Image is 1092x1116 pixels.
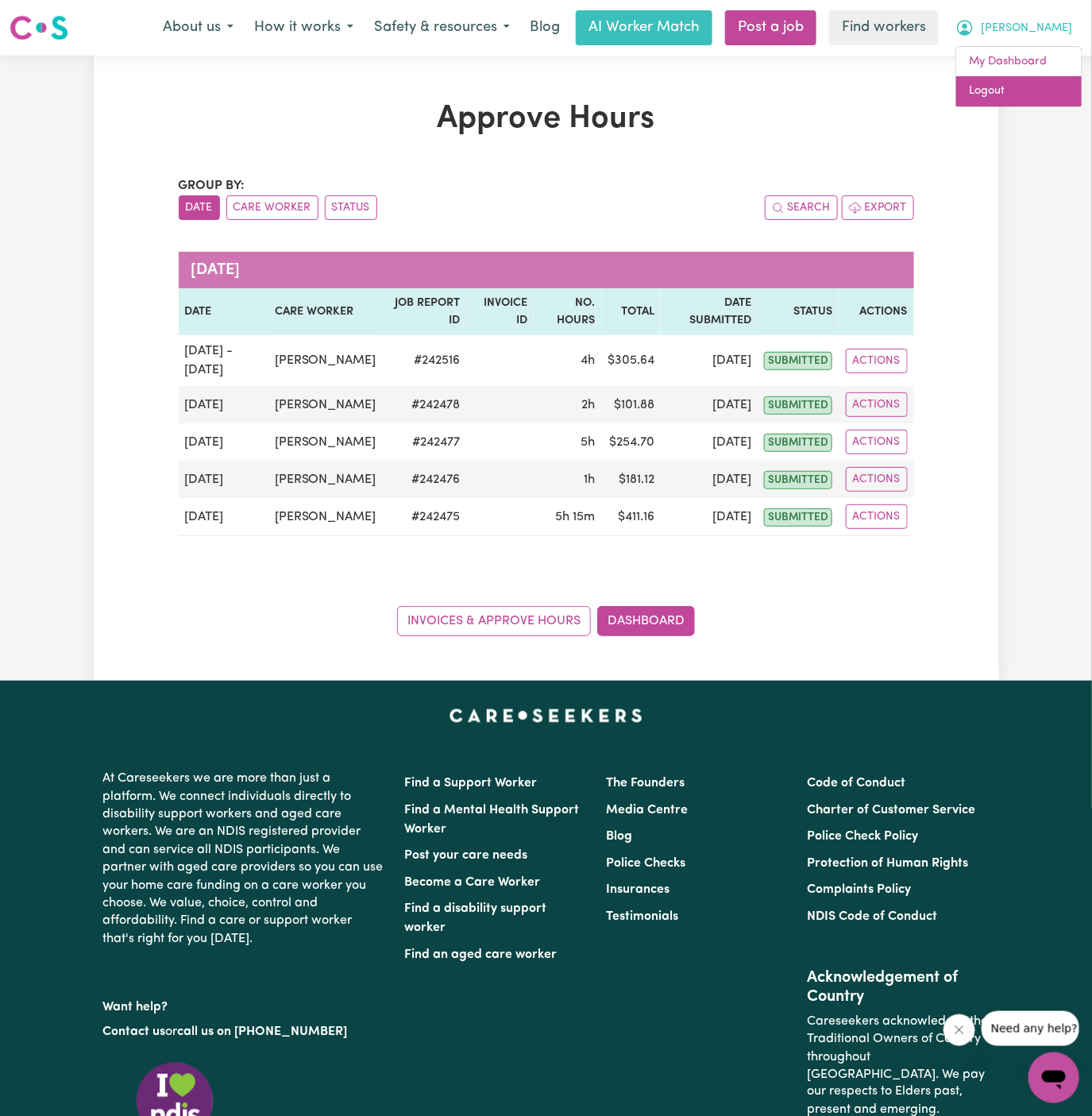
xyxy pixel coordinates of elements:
button: Actions [846,504,908,529]
a: Become a Care Worker [405,876,541,889]
button: Export [842,195,914,220]
div: My Account [955,46,1082,107]
p: At Careseekers we are more than just a platform. We connect individuals directly to disability su... [103,763,386,954]
td: [PERSON_NAME] [268,335,383,386]
a: Insurances [606,883,669,896]
span: Group by: [179,180,245,192]
button: sort invoices by care worker [226,195,318,220]
a: Find an aged care worker [405,948,558,961]
a: Logout [956,76,1082,106]
a: Charter of Customer Service [807,804,975,817]
td: [PERSON_NAME] [268,386,383,423]
span: 2 hours [581,399,595,411]
a: Police Checks [606,857,685,870]
td: # 242516 [383,335,467,386]
td: [PERSON_NAME] [268,423,383,461]
a: Dashboard [597,606,695,636]
h2: Acknowledgement of Country [807,968,989,1006]
td: $ 305.64 [601,335,661,386]
span: submitted [764,352,832,370]
button: My Account [945,11,1082,44]
span: submitted [764,471,832,489]
button: Safety & resources [364,11,520,44]
a: The Founders [606,777,685,790]
td: [DATE] [661,423,758,461]
a: Invoices & Approve Hours [397,606,591,636]
a: Find workers [829,10,939,45]
button: sort invoices by date [179,195,220,220]
button: About us [152,11,244,44]
a: Blog [606,830,632,843]
a: Code of Conduct [807,777,905,790]
td: # 242475 [383,498,467,536]
th: Status [758,288,839,335]
td: # 242476 [383,461,467,498]
td: [PERSON_NAME] [268,461,383,498]
th: Date [179,288,268,335]
a: My Dashboard [956,47,1082,77]
a: Police Check Policy [807,830,918,843]
img: Careseekers logo [10,14,68,42]
iframe: Button to launch messaging window [1028,1052,1079,1103]
span: 5 hours [581,436,595,449]
button: sort invoices by paid status [325,195,377,220]
td: $ 101.88 [601,386,661,423]
caption: [DATE] [179,252,914,288]
a: Post your care needs [405,849,528,862]
span: submitted [764,396,832,415]
a: Careseekers home page [450,709,642,722]
th: Actions [839,288,913,335]
span: [PERSON_NAME] [981,20,1072,37]
span: 4 hours [581,354,595,367]
td: [DATE] - [DATE] [179,335,268,386]
th: Care worker [268,288,383,335]
span: submitted [764,434,832,452]
td: [DATE] [661,498,758,536]
td: # 242478 [383,386,467,423]
th: Date Submitted [661,288,758,335]
td: [DATE] [661,461,758,498]
a: Media Centre [606,804,688,817]
a: Post a job [725,10,816,45]
a: Find a Support Worker [405,777,538,790]
iframe: Message from company [982,1011,1079,1046]
td: [DATE] [179,461,268,498]
p: Want help? [103,992,386,1016]
a: AI Worker Match [576,10,712,45]
a: Complaints Policy [807,883,911,896]
p: or [103,1017,386,1047]
button: Actions [846,467,908,492]
td: [DATE] [661,386,758,423]
a: Careseekers logo [10,10,68,46]
iframe: Close message [943,1014,975,1046]
td: [DATE] [179,423,268,461]
a: NDIS Code of Conduct [807,910,937,923]
td: [DATE] [661,335,758,386]
button: Actions [846,430,908,454]
th: Invoice ID [467,288,534,335]
a: Protection of Human Rights [807,857,968,870]
a: Contact us [103,1025,166,1038]
a: Find a Mental Health Support Worker [405,804,580,836]
td: $ 254.70 [601,423,661,461]
h1: Approve Hours [179,100,914,138]
td: [PERSON_NAME] [268,498,383,536]
td: [DATE] [179,386,268,423]
th: No. Hours [534,288,601,335]
button: Search [765,195,838,220]
td: $ 181.12 [601,461,661,498]
a: Testimonials [606,910,678,923]
button: Actions [846,349,908,373]
td: [DATE] [179,498,268,536]
span: 5 hours 15 minutes [555,511,595,523]
button: Actions [846,392,908,417]
a: call us on [PHONE_NUMBER] [178,1025,348,1038]
a: Find a disability support worker [405,902,547,934]
button: How it works [244,11,364,44]
th: Total [601,288,661,335]
span: submitted [764,508,832,527]
th: Job Report ID [383,288,467,335]
a: Blog [520,10,569,45]
td: # 242477 [383,423,467,461]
